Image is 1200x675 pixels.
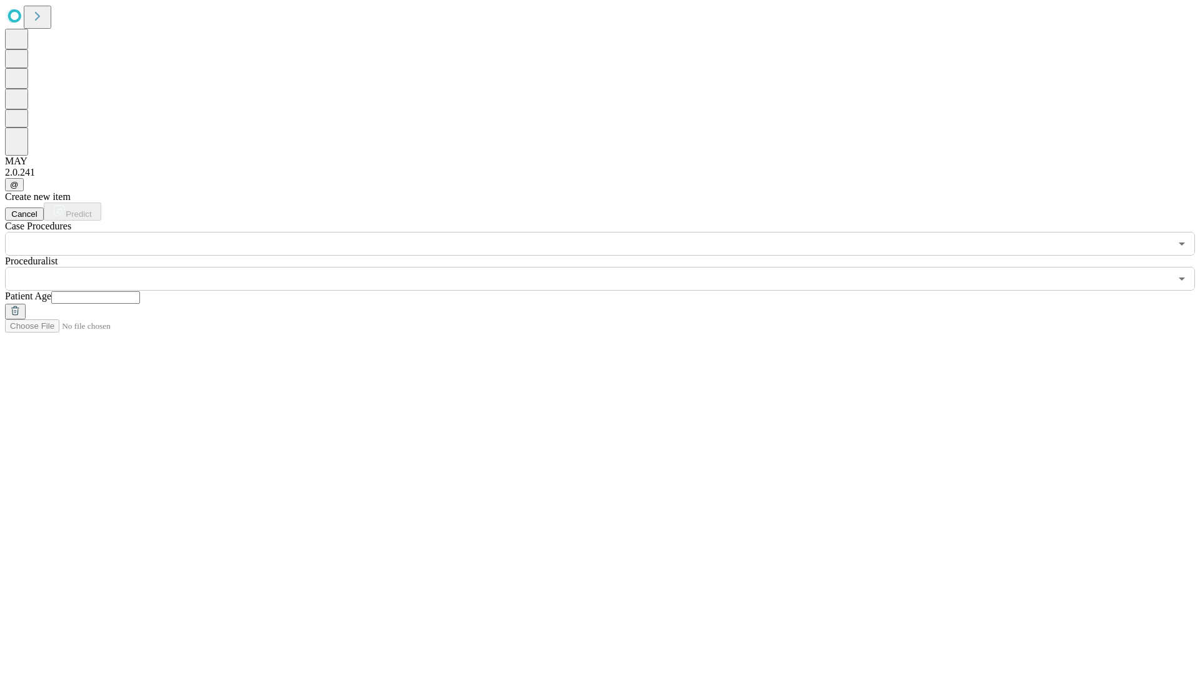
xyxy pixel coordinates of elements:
[1173,270,1191,287] button: Open
[5,207,44,221] button: Cancel
[5,256,57,266] span: Proceduralist
[44,202,101,221] button: Predict
[5,291,51,301] span: Patient Age
[5,221,71,231] span: Scheduled Procedure
[66,209,91,219] span: Predict
[5,156,1195,167] div: MAY
[10,180,19,189] span: @
[5,191,71,202] span: Create new item
[1173,235,1191,252] button: Open
[5,167,1195,178] div: 2.0.241
[11,209,37,219] span: Cancel
[5,178,24,191] button: @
